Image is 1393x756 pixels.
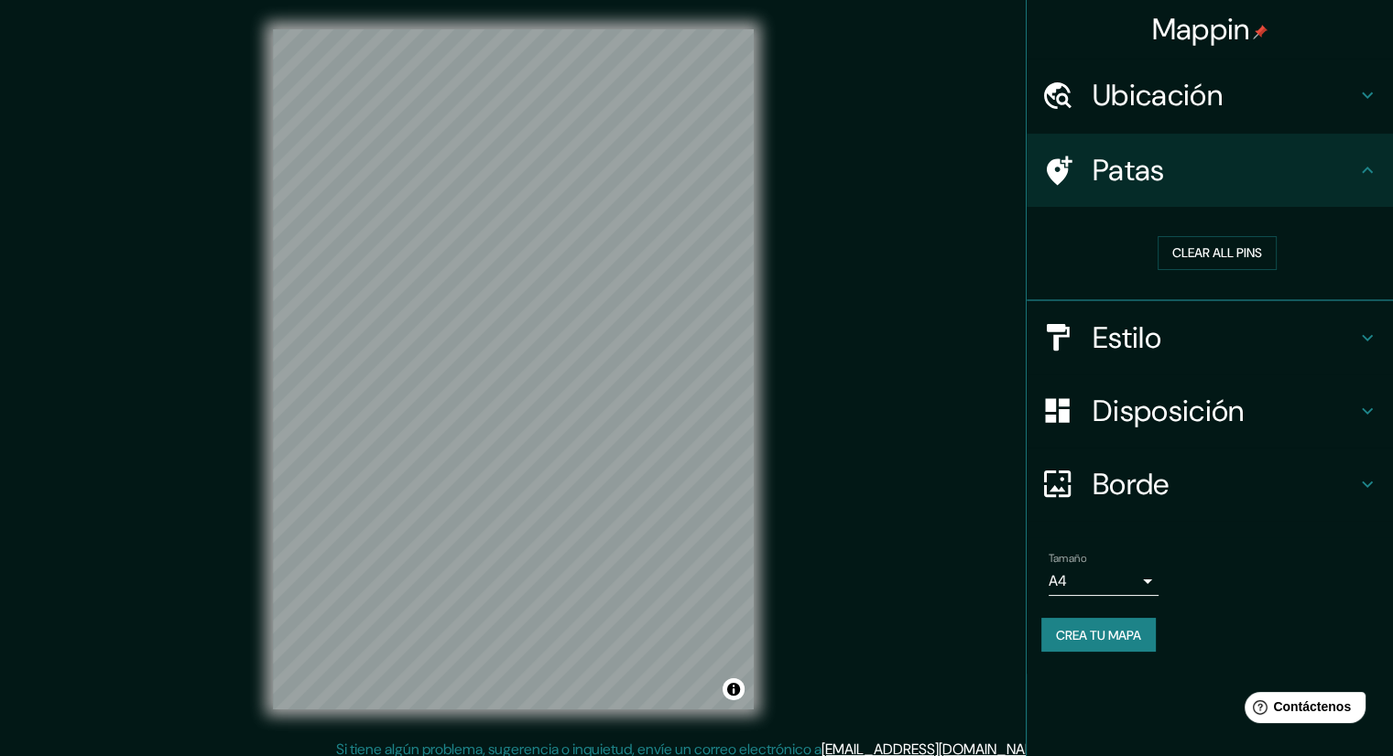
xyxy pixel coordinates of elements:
[273,29,754,709] canvas: Mapa
[1049,571,1067,590] font: A4
[1027,374,1393,448] div: Disposición
[1253,25,1268,39] img: pin-icon.png
[1093,465,1170,503] font: Borde
[1056,627,1141,643] font: Crea tu mapa
[1027,301,1393,374] div: Estilo
[1093,392,1244,430] font: Disposición
[1027,59,1393,132] div: Ubicación
[1049,567,1159,596] div: A4
[723,678,745,700] button: Activar o desactivar atribución
[1158,236,1277,270] button: Clear all pins
[1093,151,1165,189] font: Patas
[1041,618,1156,653] button: Crea tu mapa
[1027,448,1393,521] div: Borde
[1027,134,1393,207] div: Patas
[1230,685,1373,736] iframe: Lanzador de widgets de ayuda
[1093,319,1161,357] font: Estilo
[1049,551,1086,566] font: Tamaño
[1152,10,1250,49] font: Mappin
[1093,76,1223,114] font: Ubicación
